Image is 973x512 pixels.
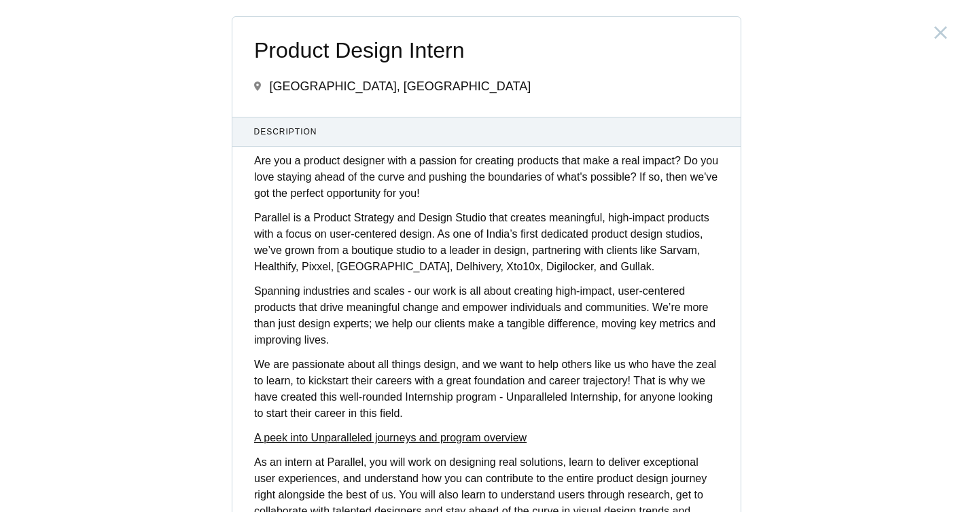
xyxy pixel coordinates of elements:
[254,210,719,275] p: Parallel is a Product Strategy and Design Studio that creates meaningful, high-impact products wi...
[400,407,402,419] strong: .
[254,356,719,422] p: We are passionate about all things design, and we want to help others like us who have the zeal t...
[254,126,720,138] span: Description
[254,283,719,348] p: Spanning industries and scales - our work is all about creating high-impact, user-centered produc...
[254,153,719,202] p: Are you a product designer with a passion for creating products that make a real impact? Do you l...
[254,39,719,62] span: Product Design Intern
[269,79,531,93] span: [GEOGRAPHIC_DATA], [GEOGRAPHIC_DATA]
[254,432,527,443] a: A peek into Unparalleled journeys and program overview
